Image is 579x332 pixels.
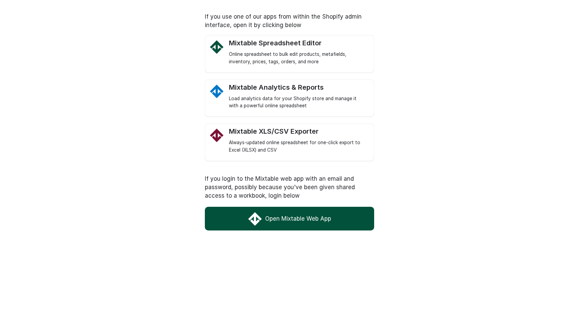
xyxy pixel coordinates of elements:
[229,39,367,47] div: Mixtable Spreadsheet Editor
[210,85,223,98] img: Mixtable Analytics
[210,40,223,54] img: Mixtable Spreadsheet Editor Logo
[205,13,374,29] p: If you use one of our apps from within the Shopify admin interface, open it by clicking below
[229,83,367,92] div: Mixtable Analytics & Reports
[229,139,367,154] div: Always-updated online spreadsheet for one-click export to Excel (XLSX) and CSV
[229,51,367,66] div: Online spreadsheet to bulk edit products, metafields, inventory, prices, tags, orders, and more
[229,39,367,66] a: Mixtable Spreadsheet Editor Logo Mixtable Spreadsheet Editor Online spreadsheet to bulk edit prod...
[229,83,367,110] a: Mixtable Analytics Mixtable Analytics & Reports Load analytics data for your Shopify store and ma...
[229,127,367,136] div: Mixtable XLS/CSV Exporter
[205,175,374,200] p: If you login to the Mixtable web app with an email and password, possibly because you've been giv...
[229,127,367,154] a: Mixtable Excel and CSV Exporter app Logo Mixtable XLS/CSV Exporter Always-updated online spreadsh...
[229,95,367,110] div: Load analytics data for your Shopify store and manage it with a powerful online spreadsheet
[205,207,374,230] a: Open Mixtable Web App
[248,212,262,226] img: Mixtable Web App
[210,129,223,142] img: Mixtable Excel and CSV Exporter app Logo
